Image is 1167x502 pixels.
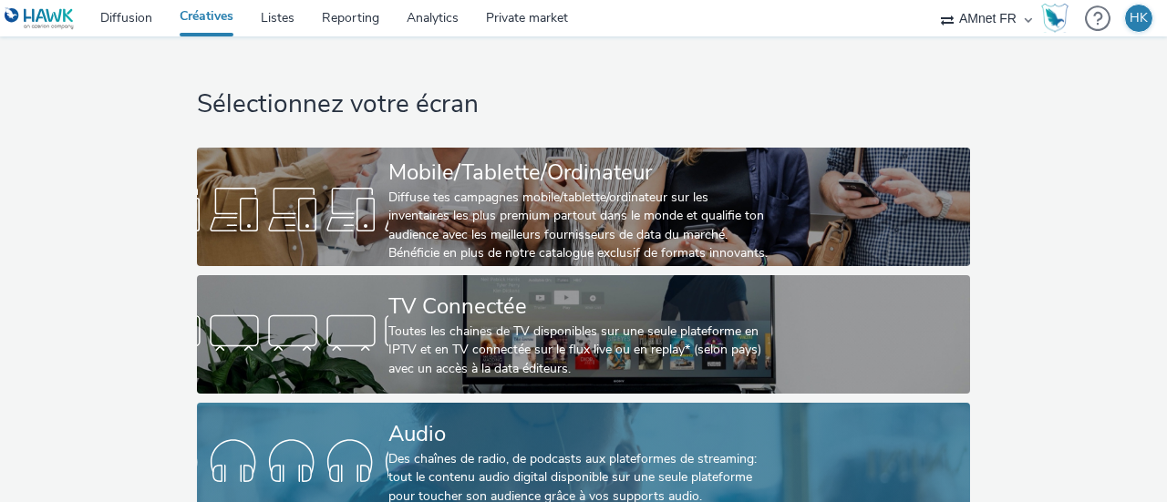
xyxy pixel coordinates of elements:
a: Hawk Academy [1041,4,1076,33]
img: Hawk Academy [1041,4,1069,33]
div: Mobile/Tablette/Ordinateur [388,157,771,189]
a: TV ConnectéeToutes les chaines de TV disponibles sur une seule plateforme en IPTV et en TV connec... [197,275,971,394]
img: undefined Logo [5,7,75,30]
a: Mobile/Tablette/OrdinateurDiffuse tes campagnes mobile/tablette/ordinateur sur les inventaires le... [197,148,971,266]
div: HK [1130,5,1148,32]
div: Diffuse tes campagnes mobile/tablette/ordinateur sur les inventaires les plus premium partout dan... [388,189,771,263]
div: Toutes les chaines de TV disponibles sur une seule plateforme en IPTV et en TV connectée sur le f... [388,323,771,378]
div: TV Connectée [388,291,771,323]
h1: Sélectionnez votre écran [197,87,971,122]
div: Audio [388,418,771,450]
